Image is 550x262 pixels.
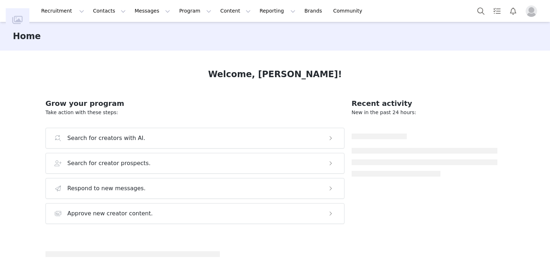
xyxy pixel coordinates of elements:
[505,3,521,19] button: Notifications
[67,134,145,142] h3: Search for creators with AI.
[216,3,255,19] button: Content
[37,3,88,19] button: Recruitment
[67,159,151,168] h3: Search for creator prospects.
[130,3,174,19] button: Messages
[521,5,544,17] button: Profile
[255,3,300,19] button: Reporting
[526,5,537,17] img: placeholder-profile.jpg
[352,98,497,109] h2: Recent activity
[45,98,344,109] h2: Grow your program
[67,184,146,193] h3: Respond to new messages.
[300,3,328,19] a: Brands
[352,109,497,116] p: New in the past 24 hours:
[489,3,505,19] a: Tasks
[67,209,153,218] h3: Approve new creator content.
[175,3,216,19] button: Program
[45,109,344,116] p: Take action with these steps:
[208,68,342,81] h1: Welcome, [PERSON_NAME]!
[473,3,489,19] button: Search
[45,203,344,224] button: Approve new creator content.
[329,3,370,19] a: Community
[45,178,344,199] button: Respond to new messages.
[45,153,344,174] button: Search for creator prospects.
[45,128,344,149] button: Search for creators with AI.
[13,30,41,43] h3: Home
[89,3,130,19] button: Contacts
